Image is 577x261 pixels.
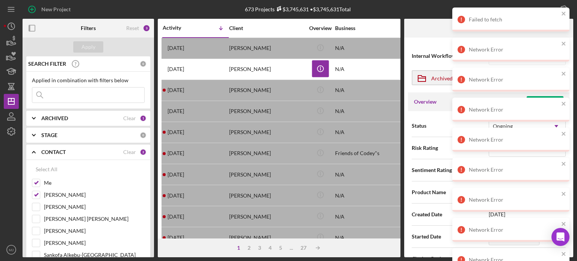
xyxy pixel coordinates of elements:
button: MJ [4,242,19,257]
div: Business [335,25,410,31]
div: Network Error [469,167,559,173]
div: 3 [254,245,265,251]
div: 1 [233,245,244,251]
div: N/A [335,59,410,79]
div: Network Error [469,47,559,53]
button: Export [531,2,573,17]
b: ARCHIVED [41,115,68,121]
label: [PERSON_NAME] [44,239,145,247]
div: [PERSON_NAME] [229,101,304,121]
label: Me [44,179,145,187]
button: close [561,11,566,18]
text: MJ [9,248,14,252]
button: close [561,251,566,258]
div: Network Error [469,77,559,83]
div: 5 [275,245,286,251]
b: SEARCH FILTER [28,61,66,67]
button: close [561,41,566,48]
div: Archived (click to unarchive) [431,71,498,84]
div: Friends of Codey"s [335,143,410,163]
div: 27 [297,245,310,251]
b: Filters [81,25,96,31]
div: Select All [36,162,57,177]
div: N/A [335,80,410,100]
div: N/A [335,207,410,226]
div: 0 [140,132,147,139]
time: 2025-09-04 09:06 [168,129,184,135]
time: 2025-09-08 15:24 [168,45,184,51]
span: Product Name [412,189,489,196]
div: Overview [306,25,334,31]
div: N/A [335,101,410,121]
time: 2025-09-03 21:52 [168,172,184,178]
div: 1 [140,115,147,122]
div: Apply [82,41,95,53]
div: N/A [335,228,410,247]
div: Client [229,25,304,31]
div: [PERSON_NAME] [229,207,304,226]
div: Activity [163,25,196,31]
label: [PERSON_NAME] [44,227,145,235]
div: Reset [126,25,139,31]
div: Clear [123,115,136,121]
div: 3 [143,24,150,32]
button: close [561,161,566,168]
span: Created Date [412,211,489,218]
div: 673 Projects • $3,745,631 Total [245,6,351,12]
div: [PERSON_NAME] [229,122,304,142]
b: CONTACT [41,149,66,155]
div: Network Error [469,107,559,113]
div: [PERSON_NAME] [229,186,304,205]
div: [PERSON_NAME] [229,80,304,100]
div: $3,745,631 [275,6,309,12]
time: 2025-09-05 13:44 [168,108,184,114]
button: close [561,191,566,198]
div: Open Intercom Messenger [551,228,569,246]
div: Network Error [469,137,559,143]
h3: Overview [414,98,437,106]
span: Risk Rating [412,144,489,152]
button: close [561,71,566,78]
div: Applied in combination with filters below [32,77,145,83]
div: N/A [335,164,410,184]
button: close [561,131,566,138]
button: New Project [23,2,78,17]
div: 2 [244,245,254,251]
div: [PERSON_NAME] [229,59,304,79]
div: Clear [123,149,136,155]
button: close [561,221,566,228]
label: Sankofa Alkebu-[GEOGRAPHIC_DATA] [44,251,145,259]
div: Export [538,2,554,17]
div: New Project [41,2,71,17]
span: Status [412,122,489,130]
span: Internal Workflow Stage [412,52,489,60]
button: Archived (click to unarchive) [412,70,566,85]
label: [PERSON_NAME] [PERSON_NAME] [44,215,145,223]
time: 2025-09-08 15:22 [168,66,184,72]
div: [PERSON_NAME] [229,143,304,163]
div: Failed to fetch [469,17,559,23]
div: Network Error [469,197,559,203]
time: 2025-09-04 04:40 [168,150,184,156]
div: [PERSON_NAME] [229,164,304,184]
div: 2 [140,149,147,155]
button: Apply [73,41,103,53]
div: Network Error [469,227,559,233]
label: [PERSON_NAME] [44,203,145,211]
span: Started Date [412,233,489,240]
time: 2025-09-03 15:43 [168,193,184,199]
div: 4 [265,245,275,251]
time: 2025-09-02 15:57 [168,235,184,241]
button: close [561,101,566,108]
button: Select All [32,162,61,177]
div: 0 [140,60,147,67]
b: STAGE [41,132,57,138]
span: Sentiment Rating [412,166,489,174]
label: [PERSON_NAME] [44,191,145,199]
div: ... [286,245,297,251]
div: [PERSON_NAME] [229,228,304,247]
div: N/A [335,38,410,58]
div: N/A [335,122,410,142]
div: N/A [335,186,410,205]
time: 2025-09-02 16:27 [168,214,184,220]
